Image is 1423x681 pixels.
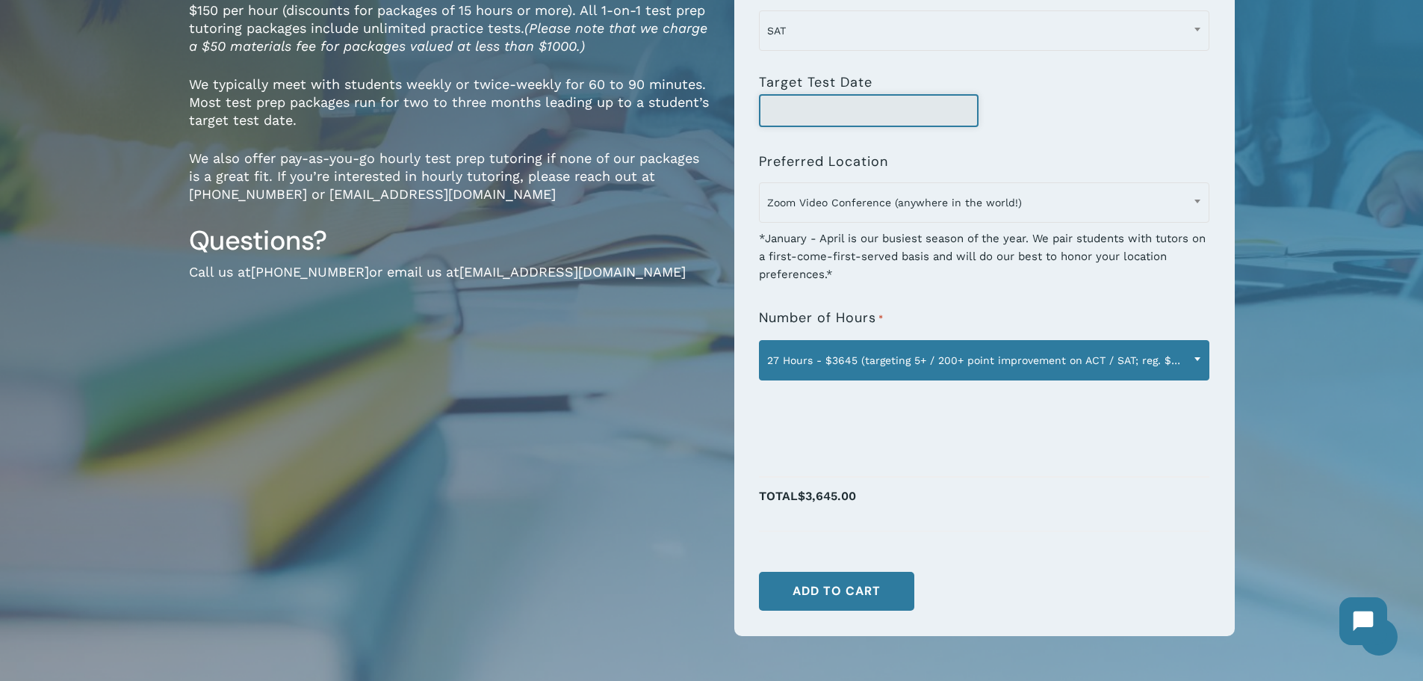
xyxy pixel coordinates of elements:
label: Preferred Location [759,154,888,169]
label: Target Test Date [759,75,872,90]
button: Add to cart [759,572,914,611]
p: We also offer pay-as-you-go hourly test prep tutoring if none of our packages is a great fit. If ... [189,150,712,224]
h3: Questions? [189,224,712,258]
label: Number of Hours [759,310,884,327]
a: [PHONE_NUMBER] [251,264,369,280]
p: $150 per hour (discounts for packages of 15 hours or more). All 1-on-1 test prep tutoring package... [189,1,712,76]
span: 27 Hours - $3645 (targeting 5+ / 200+ point improvement on ACT / SAT; reg. $4050) [759,340,1209,380]
span: SAT [760,15,1209,46]
p: Total [759,485,1209,523]
span: Zoom Video Conference (anywhere in the world!) [760,187,1209,218]
em: (Please note that we charge a $50 materials fee for packages valued at less than $1000.) [189,20,707,54]
p: We typically meet with students weekly or twice-weekly for 60 to 90 minutes. Most test prep packa... [189,76,712,150]
div: *January - April is our busiest season of the year. We pair students with tutors on a first-come-... [759,220,1209,283]
span: $3,645.00 [798,489,856,503]
iframe: reCAPTCHA [759,389,986,448]
iframe: Chatbot [1324,582,1402,660]
span: 27 Hours - $3645 (targeting 5+ / 200+ point improvement on ACT / SAT; reg. $4050) [760,345,1209,376]
span: Zoom Video Conference (anywhere in the world!) [759,182,1209,223]
a: [EMAIL_ADDRESS][DOMAIN_NAME] [459,264,686,280]
span: SAT [759,10,1209,51]
p: Call us at or email us at [189,263,712,301]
